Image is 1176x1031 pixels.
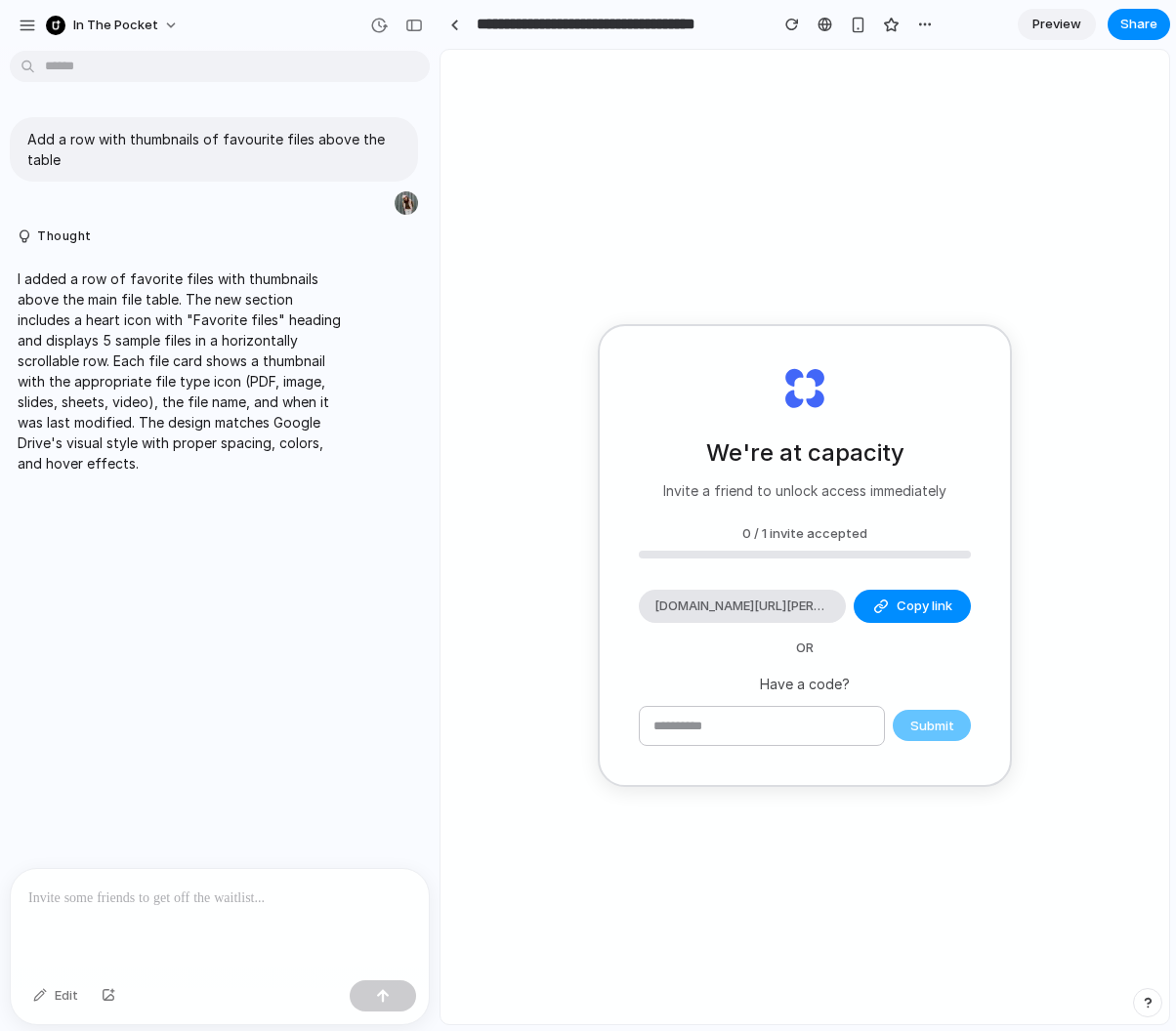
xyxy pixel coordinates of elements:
span: Preview [1032,15,1081,34]
p: Have a code? [639,674,971,694]
button: In The Pocket [38,10,189,41]
button: Copy link [854,590,971,623]
span: Share [1120,15,1157,34]
span: In The Pocket [73,16,158,35]
p: Add a row with thumbnails of favourite files above the table [27,129,400,170]
button: Share [1108,9,1170,40]
p: I added a row of favorite files with thumbnails above the main file table. The new section includ... [18,268,344,474]
p: Invite a friend to unlock access immediately [663,480,946,501]
span: OR [780,639,829,658]
span: Copy link [897,597,952,616]
a: Preview [1018,9,1096,40]
div: [DOMAIN_NAME][URL][PERSON_NAME] [639,590,846,623]
div: 0 / 1 invite accepted [639,524,971,544]
span: [DOMAIN_NAME][URL][PERSON_NAME] [654,597,830,616]
h2: We're at capacity [706,435,904,471]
